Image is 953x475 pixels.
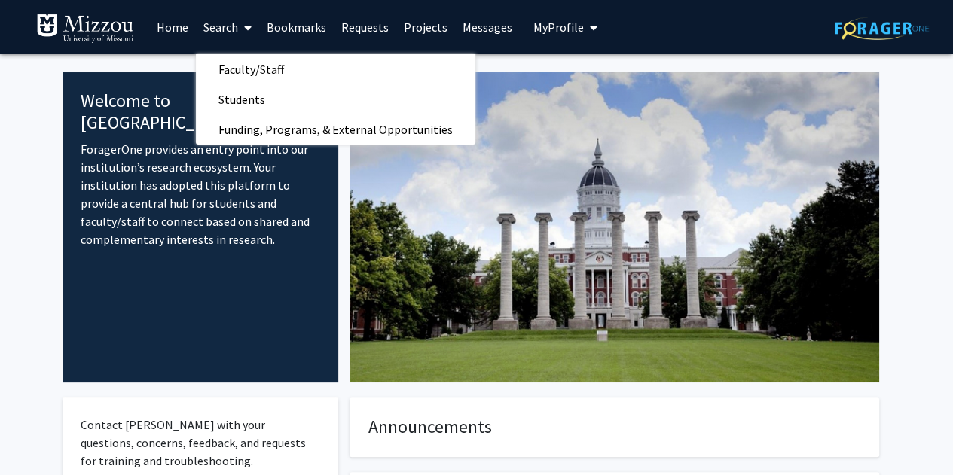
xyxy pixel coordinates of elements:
[196,54,307,84] span: Faculty/Staff
[455,1,520,53] a: Messages
[196,88,475,111] a: Students
[196,114,475,145] span: Funding, Programs, & External Opportunities
[196,58,475,81] a: Faculty/Staff
[196,1,259,53] a: Search
[368,416,860,438] h4: Announcements
[196,118,475,141] a: Funding, Programs, & External Opportunities
[334,1,396,53] a: Requests
[11,407,64,464] iframe: Chat
[149,1,196,53] a: Home
[835,17,929,40] img: ForagerOne Logo
[533,20,584,35] span: My Profile
[81,90,321,134] h4: Welcome to [GEOGRAPHIC_DATA]
[196,84,288,114] span: Students
[81,140,321,248] p: ForagerOne provides an entry point into our institution’s research ecosystem. Your institution ha...
[396,1,455,53] a: Projects
[81,416,321,470] p: Contact [PERSON_NAME] with your questions, concerns, feedback, and requests for training and trou...
[350,72,879,382] img: Cover Image
[259,1,334,53] a: Bookmarks
[36,14,134,44] img: University of Missouri Logo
